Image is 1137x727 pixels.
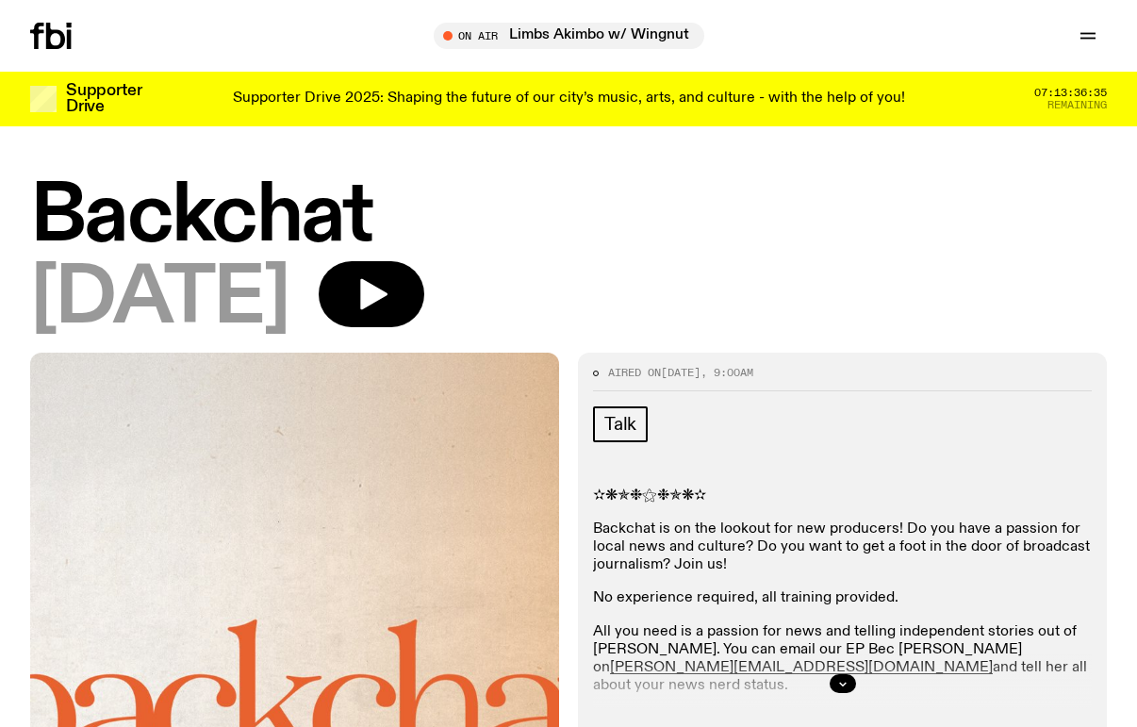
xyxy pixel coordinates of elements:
[30,261,288,338] span: [DATE]
[593,589,1092,607] p: No experience required, all training provided.
[434,23,704,49] button: On AirLimbs Akimbo w/ Wingnut
[593,520,1092,575] p: Backchat is on the lookout for new producers! Do you have a passion for local news and culture? D...
[604,414,636,435] span: Talk
[66,83,141,115] h3: Supporter Drive
[1034,88,1107,98] span: 07:13:36:35
[661,365,700,380] span: [DATE]
[700,365,753,380] span: , 9:00am
[30,179,1107,256] h1: Backchat
[593,406,648,442] a: Talk
[593,623,1092,696] p: All you need is a passion for news and telling independent stories out of [PERSON_NAME]. You can ...
[233,91,905,107] p: Supporter Drive 2025: Shaping the future of our city’s music, arts, and culture - with the help o...
[593,487,1092,505] p: ✫❋✯❉⚝❉✯❋✫
[1047,100,1107,110] span: Remaining
[608,365,661,380] span: Aired on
